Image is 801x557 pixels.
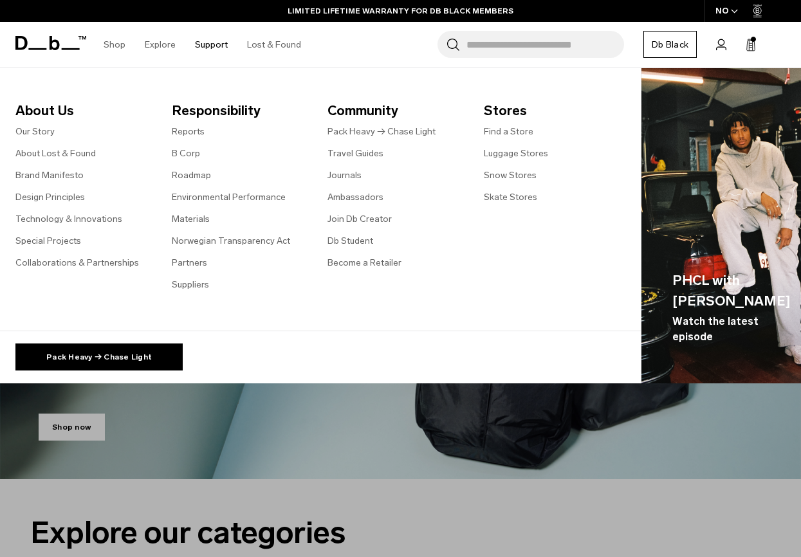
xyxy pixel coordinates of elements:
a: Partners [172,256,207,269]
span: About Us [15,100,151,121]
a: Explore [145,22,176,68]
a: LIMITED LIFETIME WARRANTY FOR DB BLACK MEMBERS [288,5,513,17]
a: Pack Heavy → Chase Light [15,343,183,370]
a: PHCL with [PERSON_NAME] Watch the latest episode Db [641,68,801,384]
a: Support [195,22,228,68]
a: Our Story [15,125,55,138]
a: Materials [172,212,210,226]
a: Lost & Found [247,22,301,68]
a: Travel Guides [327,147,383,160]
a: Journals [327,169,362,182]
a: Reports [172,125,205,138]
a: Pack Heavy → Chase Light [327,125,436,138]
a: Luggage Stores [484,147,548,160]
a: Db Student [327,234,373,248]
nav: Main Navigation [94,22,311,68]
a: Snow Stores [484,169,537,182]
a: Skate Stores [484,190,537,204]
a: Become a Retailer [327,256,401,269]
span: Responsibility [172,100,308,121]
a: Roadmap [172,169,211,182]
a: Shop [104,22,125,68]
a: Find a Store [484,125,533,138]
img: Db [641,68,801,384]
a: Environmental Performance [172,190,286,204]
span: Stores [484,100,620,121]
span: PHCL with [PERSON_NAME] [672,270,791,311]
a: Db Black [643,31,697,58]
a: Ambassadors [327,190,383,204]
a: Technology & Innovations [15,212,122,226]
a: Suppliers [172,278,209,291]
span: Watch the latest episode [672,314,791,345]
a: B Corp [172,147,200,160]
span: Community [327,100,463,121]
a: Design Principles [15,190,85,204]
a: Brand Manifesto [15,169,84,182]
a: Join Db Creator [327,212,392,226]
a: Special Projects [15,234,81,248]
a: About Lost & Found [15,147,96,160]
a: Collaborations & Partnerships [15,256,139,269]
a: Norwegian Transparency Act [172,234,290,248]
